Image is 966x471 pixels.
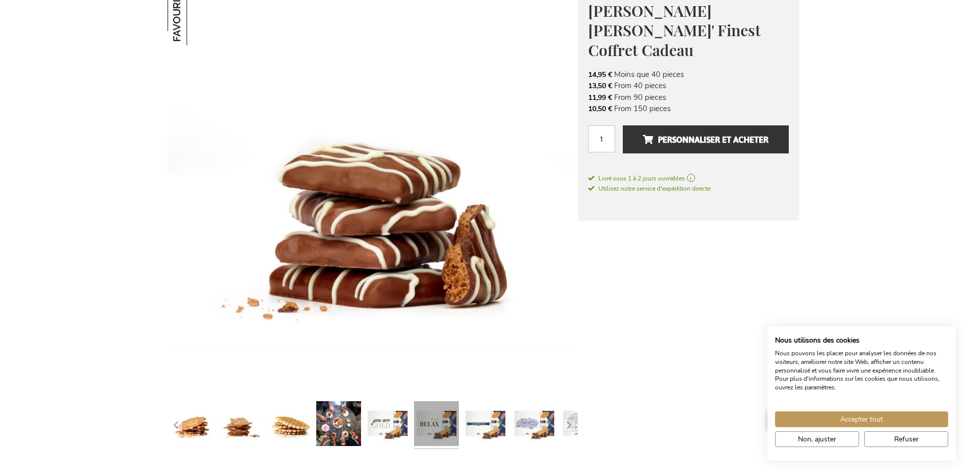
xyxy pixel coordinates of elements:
li: From 40 pieces [588,80,789,91]
a: Jules Destrooper Jules' Finest Gift Box [365,397,410,453]
span: Accepter tout [840,414,883,425]
p: Nous pouvons les placer pour analyser les données de nos visiteurs, améliorer notre site Web, aff... [775,349,948,392]
a: Galettes Fines au Beurre, [267,397,312,453]
a: Utilisez notre service d'expédition directe [588,183,710,193]
span: Personnaliser et acheter [643,132,768,148]
a: Jules' Finest Box [316,397,361,453]
h2: Nous utilisons des cookies [775,336,948,345]
button: Personnaliser et acheter [623,125,788,153]
span: 14,95 € [588,70,612,80]
button: Refuser tous les cookies [864,431,948,447]
span: Refuser [894,434,919,444]
span: [PERSON_NAME] [PERSON_NAME]' Finest Coffret Cadeau [588,1,761,60]
span: 11,99 € [588,93,612,102]
a: Jules Destrooper Jules' Finest Gift Box [463,397,508,453]
li: From 150 pieces [588,103,789,114]
li: Moins que 40 pieces [588,69,789,80]
a: Jules Destrooper Jules' Finest Gift Box [561,397,605,453]
li: From 90 pieces [588,92,789,103]
span: 10,50 € [588,104,612,114]
span: Non, ajuster [798,434,836,444]
span: Utilisez notre service d'expédition directe [588,185,710,193]
input: Qté [588,125,615,152]
button: Accepter tous les cookies [775,411,948,427]
a: Croquants aux Amandes [218,397,263,453]
span: 13,50 € [588,81,612,91]
a: Jules Destrooper Jules' Finest Gift Box [512,397,557,453]
a: Gaufrettes Croustillantes au Beurre [170,397,214,453]
a: Livré sous 1 à 2 jours ouvrables [588,174,789,183]
button: Ajustez les préférences de cookie [775,431,859,447]
a: Jules Destrooper Jules' Finest Gift Box [414,397,459,453]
